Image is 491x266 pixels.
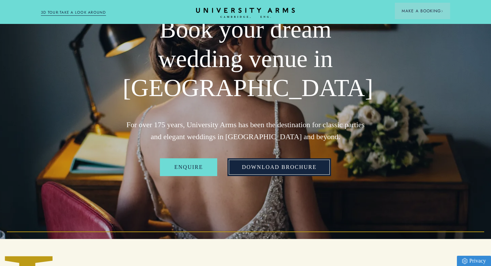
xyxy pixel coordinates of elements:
a: Enquire [160,158,217,176]
img: Arrow icon [441,10,443,12]
img: Privacy [462,258,467,264]
h1: Book your dream wedding venue in [GEOGRAPHIC_DATA] [123,15,368,103]
button: Make a BookingArrow icon [395,3,450,19]
span: Make a Booking [402,8,443,14]
a: Privacy [457,256,491,266]
a: 3D TOUR:TAKE A LOOK AROUND [41,10,106,16]
a: Download Brochure [227,158,331,176]
a: Home [196,8,295,18]
p: For over 175 years, University Arms has been the destination for classic parties and elegant wedd... [123,119,368,143]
